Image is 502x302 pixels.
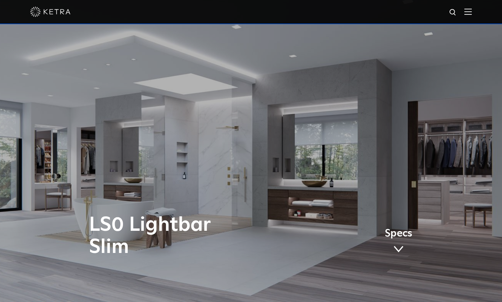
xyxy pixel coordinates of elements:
[89,214,279,258] h1: LS0 Lightbar Slim
[385,229,412,239] span: Specs
[449,8,457,17] img: search icon
[464,8,472,15] img: Hamburger%20Nav.svg
[30,7,71,17] img: ketra-logo-2019-white
[385,229,412,255] a: Specs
